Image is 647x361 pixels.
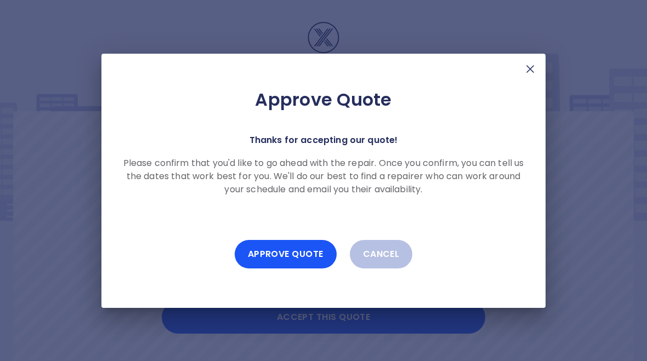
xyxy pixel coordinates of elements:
p: Please confirm that you'd like to go ahead with the repair. Once you confirm, you can tell us the... [119,157,528,196]
h2: Approve Quote [119,89,528,111]
img: X Mark [524,62,537,76]
p: Thanks for accepting our quote! [249,133,398,148]
button: Approve Quote [235,240,337,268]
button: Cancel [350,240,413,268]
